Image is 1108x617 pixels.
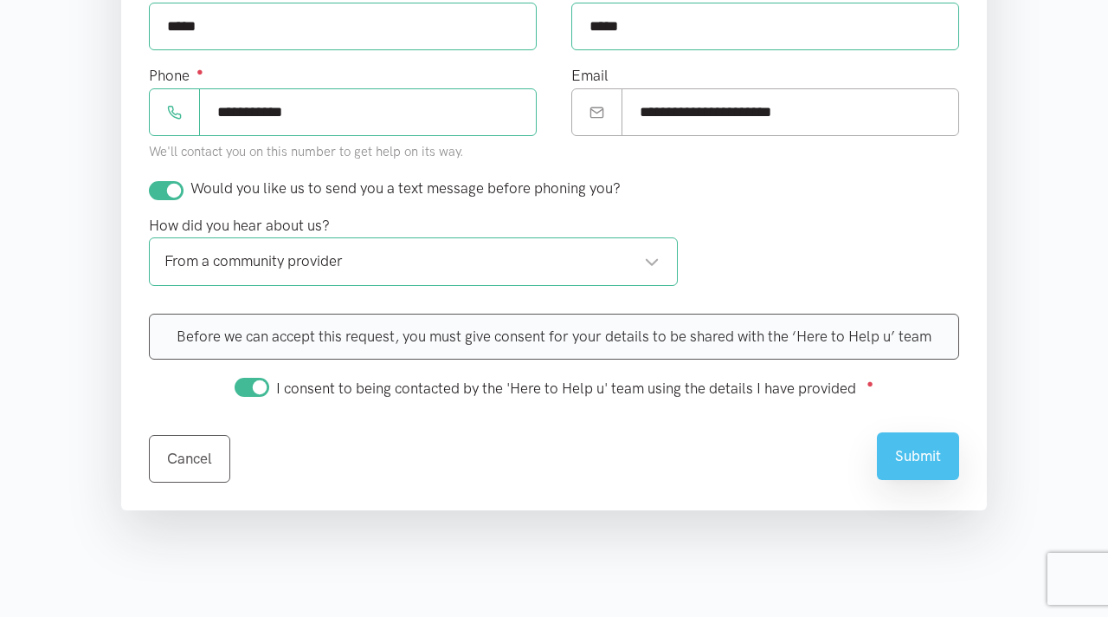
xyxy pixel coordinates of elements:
[149,314,959,360] div: Before we can accept this request, you must give consent for your details to be shared with the ‘...
[164,250,660,273] div: From a community provider
[877,432,959,480] button: Submit
[866,377,873,390] sup: ●
[571,64,609,88] label: Email
[622,88,959,136] input: Email
[199,88,537,136] input: Phone number
[190,179,621,197] span: Would you like us to send you a text message before phoning you?
[149,214,330,237] label: How did you hear about us?
[196,65,203,78] sup: ●
[149,435,230,483] a: Cancel
[276,380,856,397] span: I consent to being contacted by the 'Here to Help u' team using the details I have provided
[149,144,464,159] small: We'll contact you on this number to get help on its way.
[149,64,203,88] label: Phone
